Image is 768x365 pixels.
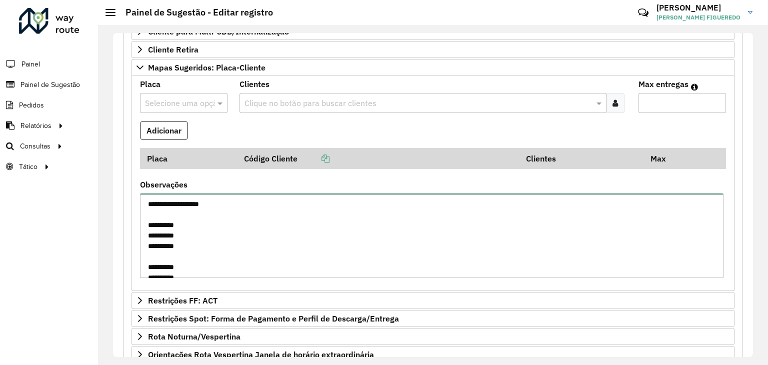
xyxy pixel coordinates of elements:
a: Rota Noturna/Vespertina [131,328,734,345]
span: Mapas Sugeridos: Placa-Cliente [148,63,265,71]
div: Mapas Sugeridos: Placa-Cliente [131,76,734,291]
span: Consultas [20,141,50,151]
span: Tático [19,161,37,172]
a: Restrições Spot: Forma de Pagamento e Perfil de Descarga/Entrega [131,310,734,327]
span: Rota Noturna/Vespertina [148,332,240,340]
th: Clientes [519,148,644,169]
th: Código Cliente [237,148,519,169]
span: Painel de Sugestão [20,79,80,90]
span: Orientações Rota Vespertina Janela de horário extraordinária [148,350,374,358]
span: Restrições FF: ACT [148,296,217,304]
th: Placa [140,148,237,169]
span: Restrições Spot: Forma de Pagamento e Perfil de Descarga/Entrega [148,314,399,322]
a: Orientações Rota Vespertina Janela de horário extraordinária [131,346,734,363]
span: Cliente Retira [148,45,198,53]
h2: Painel de Sugestão - Editar registro [115,7,273,18]
span: Cliente para Multi-CDD/Internalização [148,27,289,35]
label: Observações [140,178,187,190]
a: Cliente Retira [131,41,734,58]
label: Clientes [239,78,269,90]
button: Adicionar [140,121,188,140]
label: Placa [140,78,160,90]
a: Mapas Sugeridos: Placa-Cliente [131,59,734,76]
h3: [PERSON_NAME] [656,3,740,12]
span: [PERSON_NAME] FIGUEREDO [656,13,740,22]
th: Max [643,148,683,169]
span: Pedidos [19,100,44,110]
label: Max entregas [638,78,688,90]
a: Restrições FF: ACT [131,292,734,309]
span: Relatórios [20,120,51,131]
span: Painel [21,59,40,69]
a: Copiar [297,153,329,163]
em: Máximo de clientes que serão colocados na mesma rota com os clientes informados [691,83,698,91]
a: Contato Rápido [632,2,654,23]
